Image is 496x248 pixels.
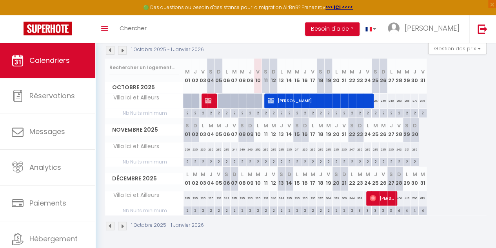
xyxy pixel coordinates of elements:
[249,68,252,75] abbr: J
[387,118,395,142] th: 27
[395,109,403,116] div: 2
[256,68,260,75] abbr: V
[278,158,285,165] div: 2
[262,118,270,142] th: 11
[106,142,161,151] span: Villa Ici et Ailleurs
[348,109,356,116] div: 2
[223,167,231,191] th: 06
[246,59,254,94] th: 09
[199,59,207,94] th: 03
[293,109,301,116] div: 2
[199,118,207,142] th: 03
[395,59,403,94] th: 28
[405,122,409,129] abbr: S
[387,142,395,157] div: 235
[231,142,238,157] div: 241
[413,122,417,129] abbr: D
[246,142,254,157] div: 246
[254,118,262,142] th: 10
[270,142,278,157] div: 235
[372,59,380,94] th: 25
[387,158,395,165] div: 2
[120,24,147,32] span: Chercher
[215,118,223,142] th: 05
[184,118,191,142] th: 01
[358,122,362,129] abbr: D
[309,59,317,94] th: 17
[231,59,238,94] th: 07
[382,15,469,43] a: ... [PERSON_NAME]
[215,109,222,116] div: 2
[348,142,356,157] div: 247
[395,158,403,165] div: 2
[215,59,223,94] th: 05
[225,68,228,75] abbr: L
[335,68,338,75] abbr: L
[271,122,276,129] abbr: M
[419,109,427,116] div: 2
[356,118,364,142] th: 23
[381,122,386,129] abbr: M
[248,122,252,129] abbr: D
[114,15,153,43] a: Chercher
[270,59,278,94] th: 12
[293,142,301,157] div: 241
[332,142,340,157] div: 235
[325,118,332,142] th: 19
[395,118,403,142] th: 28
[217,171,220,178] abbr: V
[191,109,199,116] div: 2
[280,122,283,129] abbr: J
[411,94,419,108] div: 273
[263,122,268,129] abbr: M
[29,234,78,244] span: Hébergement
[419,59,427,94] th: 31
[207,118,215,142] th: 04
[403,109,411,116] div: 2
[246,167,254,191] th: 09
[207,109,214,116] div: 2
[278,59,285,94] th: 13
[262,142,270,157] div: 235
[390,68,392,75] abbr: L
[207,59,215,94] th: 04
[390,122,393,129] abbr: J
[109,61,179,75] input: Rechercher un logement...
[207,167,215,191] th: 04
[312,122,314,129] abbr: L
[356,167,364,191] th: 23
[317,167,325,191] th: 18
[105,109,183,118] span: Nb Nuits minimum
[238,158,246,165] div: 2
[325,109,332,116] div: 2
[309,109,316,116] div: 2
[318,122,323,129] abbr: M
[223,59,231,94] th: 06
[241,171,243,178] abbr: L
[199,142,207,157] div: 235
[285,59,293,94] th: 14
[232,68,237,75] abbr: M
[131,46,204,53] p: 1 Octobre 2025 - 1 Janvier 2026
[24,22,72,35] img: Super Booking
[348,167,356,191] th: 22
[285,118,293,142] th: 14
[411,158,419,165] div: 2
[233,122,236,129] abbr: V
[411,142,419,157] div: 235
[295,68,300,75] abbr: M
[278,142,285,157] div: 235
[356,59,364,94] th: 23
[380,167,387,191] th: 26
[334,171,338,178] abbr: S
[332,158,340,165] div: 2
[191,118,199,142] th: 02
[238,118,246,142] th: 08
[325,158,332,165] div: 2
[303,171,307,178] abbr: M
[287,171,291,178] abbr: D
[201,171,205,178] abbr: M
[280,171,283,178] abbr: S
[327,68,331,75] abbr: D
[231,167,238,191] th: 07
